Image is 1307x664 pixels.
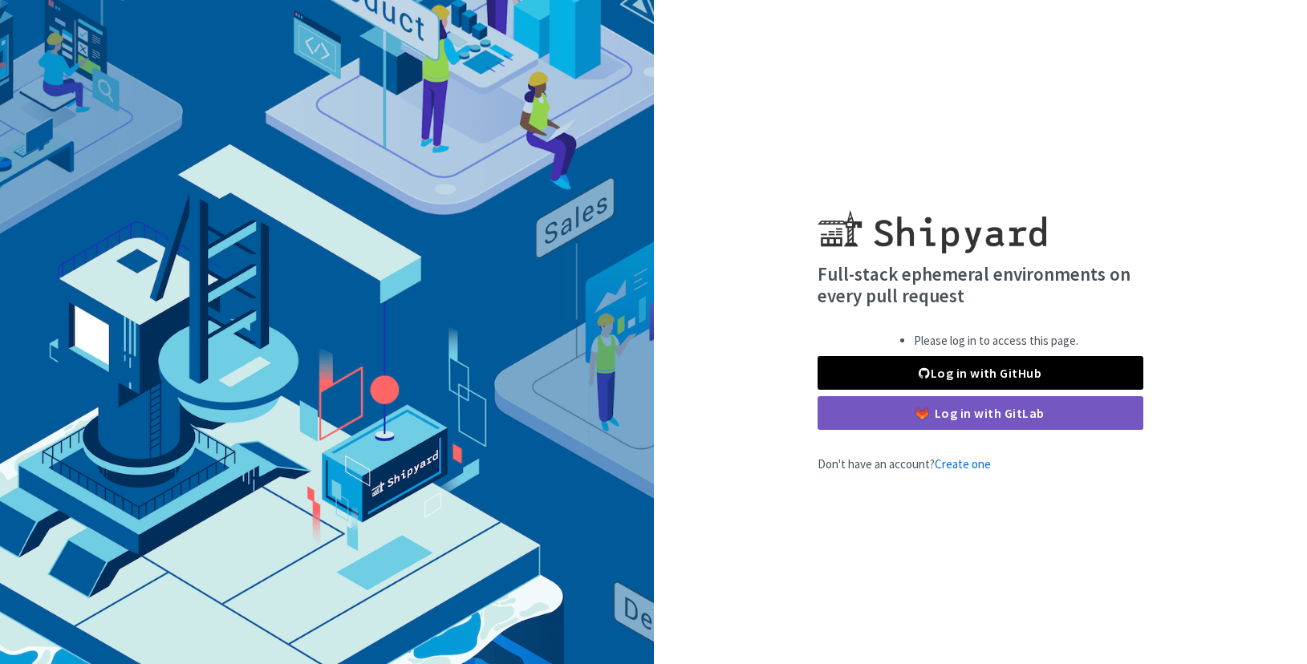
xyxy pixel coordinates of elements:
li: Please log in to access this page. [914,332,1078,350]
h4: Full-stack ephemeral environments on every pull request [818,263,1143,307]
img: Shipyard logo [818,191,1046,253]
a: Log in with GitHub [818,356,1143,390]
span: Don't have an account? [818,456,991,472]
a: Create one [935,456,991,472]
img: gitlab-color.svg [916,407,928,419]
a: Log in with GitLab [818,396,1143,430]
